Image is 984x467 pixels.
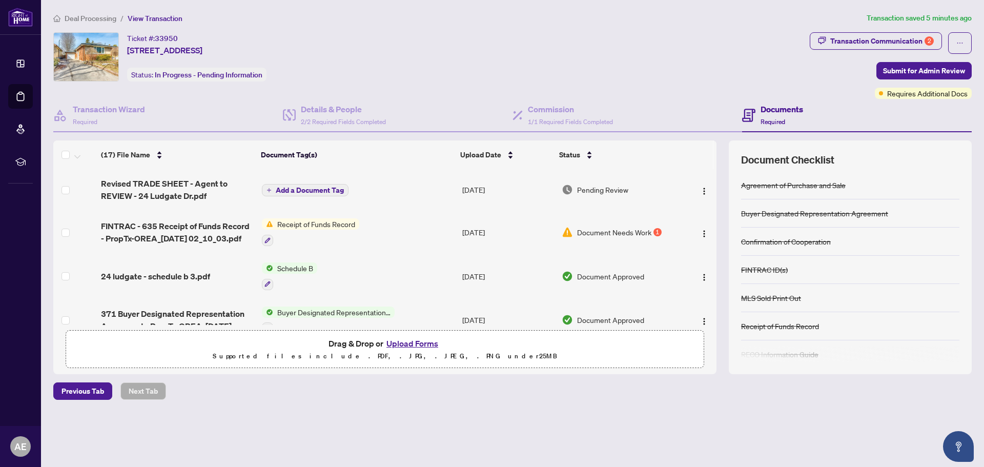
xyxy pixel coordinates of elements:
td: [DATE] [458,210,558,254]
th: Upload Date [456,140,555,169]
button: Status IconReceipt of Funds Record [262,218,359,246]
span: Previous Tab [61,383,104,399]
article: Transaction saved 5 minutes ago [867,12,972,24]
span: Required [761,118,785,126]
td: [DATE] [458,169,558,210]
span: Schedule B [273,262,317,274]
h4: Details & People [301,103,386,115]
span: ellipsis [956,39,963,47]
div: 1 [653,228,662,236]
span: Buyer Designated Representation Agreement [273,307,395,318]
p: Supported files include .PDF, .JPG, .JPEG, .PNG under 25 MB [72,350,698,362]
img: Document Status [562,227,573,238]
div: Confirmation of Cooperation [741,236,831,247]
button: Upload Forms [383,337,441,350]
span: View Transaction [128,14,182,23]
button: Add a Document Tag [262,184,348,197]
button: Logo [696,181,712,198]
th: Status [555,140,679,169]
img: Logo [700,317,708,326]
th: (17) File Name [97,140,257,169]
img: logo [8,8,33,27]
span: Document Checklist [741,153,834,167]
span: Status [559,149,580,160]
h4: Commission [528,103,613,115]
span: In Progress - Pending Information [155,70,262,79]
button: Add a Document Tag [262,184,348,196]
span: Receipt of Funds Record [273,218,359,230]
div: MLS Sold Print Out [741,292,801,303]
div: Buyer Designated Representation Agreement [741,208,888,219]
div: 2 [925,36,934,46]
span: Required [73,118,97,126]
li: / [120,12,124,24]
span: 1/1 Required Fields Completed [528,118,613,126]
img: IMG-W12017339_1.jpg [54,33,118,81]
span: plus [266,188,272,193]
img: Document Status [562,314,573,326]
span: home [53,15,60,22]
button: Status IconBuyer Designated Representation Agreement [262,307,395,334]
div: Receipt of Funds Record [741,320,819,332]
div: Ticket #: [127,32,178,44]
th: Document Tag(s) [257,140,457,169]
span: Document Approved [577,314,644,326]
button: Next Tab [120,382,166,400]
span: Submit for Admin Review [883,63,965,79]
h4: Transaction Wizard [73,103,145,115]
div: Agreement of Purchase and Sale [741,179,846,191]
span: Document Approved [577,271,644,282]
span: 33950 [155,34,178,43]
div: FINTRAC ID(s) [741,264,788,275]
td: [DATE] [458,254,558,298]
span: 371 Buyer Designated Representation Agreement - PropTx-OREA_[DATE] 17_28_08 1.pdf [101,308,253,332]
button: Previous Tab [53,382,112,400]
span: Upload Date [460,149,501,160]
span: Revised TRADE SHEET - Agent to REVIEW - 24 Ludgate Dr.pdf [101,177,253,202]
span: (17) File Name [101,149,150,160]
span: FINTRAC - 635 Receipt of Funds Record - PropTx-OREA_[DATE] 02_10_03.pdf [101,220,253,245]
span: Drag & Drop orUpload FormsSupported files include .PDF, .JPG, .JPEG, .PNG under25MB [66,331,704,369]
h4: Documents [761,103,803,115]
button: Logo [696,312,712,328]
button: Status IconSchedule B [262,262,317,290]
div: Transaction Communication [830,33,934,49]
button: Logo [696,224,712,240]
img: Logo [700,273,708,281]
button: Submit for Admin Review [876,62,972,79]
span: Add a Document Tag [276,187,344,194]
img: Document Status [562,184,573,195]
img: Document Status [562,271,573,282]
img: Status Icon [262,218,273,230]
button: Transaction Communication2 [810,32,942,50]
span: AE [14,439,27,454]
button: Open asap [943,431,974,462]
span: Pending Review [577,184,628,195]
span: 24 ludgate - schedule b 3.pdf [101,270,210,282]
span: Drag & Drop or [329,337,441,350]
img: Logo [700,230,708,238]
span: Document Needs Work [577,227,651,238]
span: Requires Additional Docs [887,88,968,99]
img: Logo [700,187,708,195]
span: 2/2 Required Fields Completed [301,118,386,126]
span: [STREET_ADDRESS] [127,44,202,56]
div: Status: [127,68,266,82]
td: [DATE] [458,298,558,342]
img: Status Icon [262,307,273,318]
img: Status Icon [262,262,273,274]
button: Logo [696,268,712,285]
span: Deal Processing [65,14,116,23]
